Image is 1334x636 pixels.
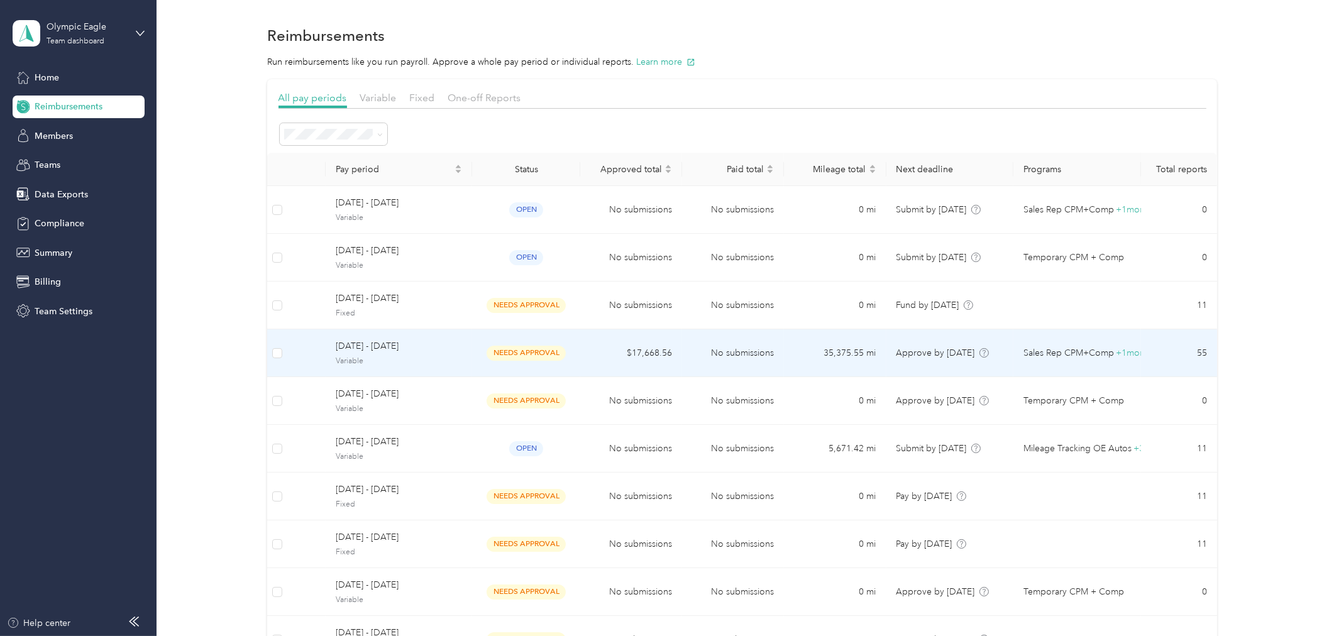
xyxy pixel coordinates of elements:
[784,473,886,520] td: 0 mi
[267,29,385,42] h1: Reimbursements
[784,234,886,282] td: 0 mi
[487,584,566,599] span: needs approval
[682,473,784,520] td: No submissions
[35,129,73,143] span: Members
[682,425,784,473] td: No submissions
[784,568,886,616] td: 0 mi
[896,204,967,215] span: Submit by [DATE]
[682,377,784,425] td: No submissions
[509,202,543,217] span: open
[1141,234,1218,282] td: 0
[336,196,462,210] span: [DATE] - [DATE]
[1141,329,1218,377] td: 55
[1141,377,1218,425] td: 0
[326,153,472,186] th: Pay period
[336,435,462,449] span: [DATE] - [DATE]
[336,339,462,353] span: [DATE] - [DATE]
[784,520,886,568] td: 0 mi
[794,164,866,175] span: Mileage total
[682,282,784,329] td: No submissions
[360,92,397,104] span: Variable
[336,212,462,224] span: Variable
[1141,186,1218,234] td: 0
[35,188,88,201] span: Data Exports
[487,298,566,312] span: needs approval
[896,395,975,406] span: Approve by [DATE]
[455,168,462,175] span: caret-down
[410,92,435,104] span: Fixed
[896,348,975,358] span: Approve by [DATE]
[580,186,682,234] td: No submissions
[580,234,682,282] td: No submissions
[580,377,682,425] td: No submissions
[1134,443,1166,454] span: + 3 more
[35,246,72,260] span: Summary
[509,250,543,265] span: open
[682,153,784,186] th: Paid total
[682,234,784,282] td: No submissions
[664,163,672,170] span: caret-up
[1023,394,1124,408] span: Temporary CPM + Comp
[336,595,462,606] span: Variable
[784,329,886,377] td: 35,375.55 mi
[1141,153,1218,186] th: Total reports
[580,473,682,520] td: No submissions
[47,20,125,33] div: Olympic Eagle
[1023,585,1124,599] span: Temporary CPM + Comp
[336,387,462,401] span: [DATE] - [DATE]
[487,537,566,551] span: needs approval
[682,568,784,616] td: No submissions
[1116,348,1149,358] span: + 1 more
[336,530,462,544] span: [DATE] - [DATE]
[509,441,543,456] span: open
[692,164,764,175] span: Paid total
[35,71,59,84] span: Home
[636,55,695,69] button: Learn more
[580,568,682,616] td: No submissions
[869,163,876,170] span: caret-up
[336,403,462,415] span: Variable
[1141,568,1218,616] td: 0
[1023,442,1132,456] span: Mileage Tracking OE Autos
[487,393,566,408] span: needs approval
[336,164,452,175] span: Pay period
[336,244,462,258] span: [DATE] - [DATE]
[336,292,462,305] span: [DATE] - [DATE]
[896,539,952,549] span: Pay by [DATE]
[1023,346,1114,360] span: Sales Rep CPM+Comp
[869,168,876,175] span: caret-down
[35,217,84,230] span: Compliance
[487,489,566,503] span: needs approval
[682,329,784,377] td: No submissions
[35,158,60,172] span: Teams
[35,305,92,318] span: Team Settings
[336,547,462,558] span: Fixed
[448,92,521,104] span: One-off Reports
[896,586,975,597] span: Approve by [DATE]
[682,186,784,234] td: No submissions
[896,491,952,502] span: Pay by [DATE]
[336,308,462,319] span: Fixed
[886,153,1014,186] th: Next deadline
[336,356,462,367] span: Variable
[896,443,967,454] span: Submit by [DATE]
[682,520,784,568] td: No submissions
[766,163,774,170] span: caret-up
[580,425,682,473] td: No submissions
[487,346,566,360] span: needs approval
[784,186,886,234] td: 0 mi
[1116,204,1149,215] span: + 1 more
[784,425,886,473] td: 5,671.42 mi
[336,451,462,463] span: Variable
[1141,520,1218,568] td: 11
[784,282,886,329] td: 0 mi
[47,38,104,45] div: Team dashboard
[590,164,662,175] span: Approved total
[7,617,71,630] div: Help center
[1264,566,1334,636] iframe: Everlance-gr Chat Button Frame
[1141,282,1218,329] td: 11
[766,168,774,175] span: caret-down
[336,483,462,496] span: [DATE] - [DATE]
[267,55,1217,69] p: Run reimbursements like you run payroll. Approve a whole pay period or individual reports.
[35,275,61,288] span: Billing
